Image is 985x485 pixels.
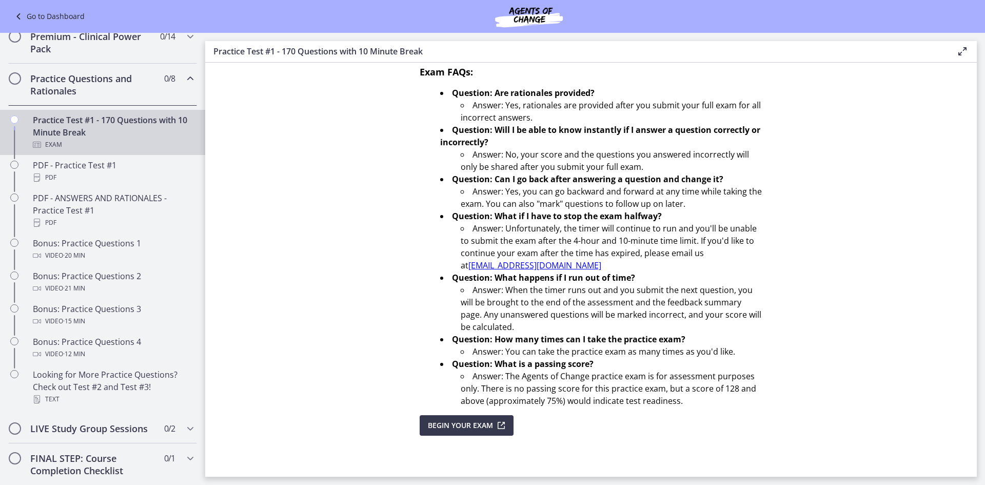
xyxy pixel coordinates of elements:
strong: Question: Can I go back after answering a question and change it? [452,173,723,185]
span: · 15 min [63,315,85,327]
h2: LIVE Study Group Sessions [30,422,155,435]
a: [EMAIL_ADDRESS][DOMAIN_NAME] [468,260,601,271]
div: PDF - Practice Test #1 [33,159,193,184]
li: Answer: No, your score and the questions you answered incorrectly will only be shared after you s... [461,148,762,173]
div: Video [33,249,193,262]
span: 0 / 1 [164,452,175,464]
div: Looking for More Practice Questions? Check out Test #2 and Test #3! [33,368,193,405]
strong: Question: What is a passing score? [452,358,594,370]
span: · 21 min [63,282,85,295]
strong: Question: Are rationales provided? [452,87,595,99]
div: PDF - ANSWERS AND RATIONALES - Practice Test #1 [33,192,193,229]
strong: Question: What if I have to stop the exam halfway? [452,210,662,222]
div: Text [33,393,193,405]
div: Bonus: Practice Questions 3 [33,303,193,327]
div: PDF [33,171,193,184]
div: PDF [33,217,193,229]
div: Bonus: Practice Questions 4 [33,336,193,360]
span: · 12 min [63,348,85,360]
span: Exam FAQs: [420,66,473,78]
h2: Premium - Clinical Power Pack [30,30,155,55]
h2: FINAL STEP: Course Completion Checklist [30,452,155,477]
li: Answer: The Agents of Change practice exam is for assessment purposes only. There is no passing s... [461,370,762,407]
div: Exam [33,139,193,151]
strong: Question: Will I be able to know instantly if I answer a question correctly or incorrectly? [440,124,760,148]
div: Video [33,348,193,360]
span: Begin Your Exam [428,419,493,432]
li: Answer: Unfortunately, the timer will continue to run and you'll be unable to submit the exam aft... [461,222,762,271]
span: 0 / 8 [164,72,175,85]
div: Bonus: Practice Questions 2 [33,270,193,295]
li: Answer: When the timer runs out and you submit the next question, you will be brought to the end ... [461,284,762,333]
img: Agents of Change [467,4,590,29]
span: · 20 min [63,249,85,262]
div: Video [33,282,193,295]
strong: Question: What happens if I run out of time? [452,272,635,283]
a: Go to Dashboard [12,10,85,23]
button: Begin Your Exam [420,415,514,436]
h2: Practice Questions and Rationales [30,72,155,97]
li: Answer: You can take the practice exam as many times as you'd like. [461,345,762,358]
h3: Practice Test #1 - 170 Questions with 10 Minute Break [213,45,940,57]
div: Practice Test #1 - 170 Questions with 10 Minute Break [33,114,193,151]
span: 0 / 2 [164,422,175,435]
strong: Question: How many times can I take the practice exam? [452,334,685,345]
span: 0 / 14 [160,30,175,43]
li: Answer: Yes, rationales are provided after you submit your full exam for all incorrect answers. [461,99,762,124]
li: Answer: Yes, you can go backward and forward at any time while taking the exam. You can also "mar... [461,185,762,210]
div: Bonus: Practice Questions 1 [33,237,193,262]
div: Video [33,315,193,327]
